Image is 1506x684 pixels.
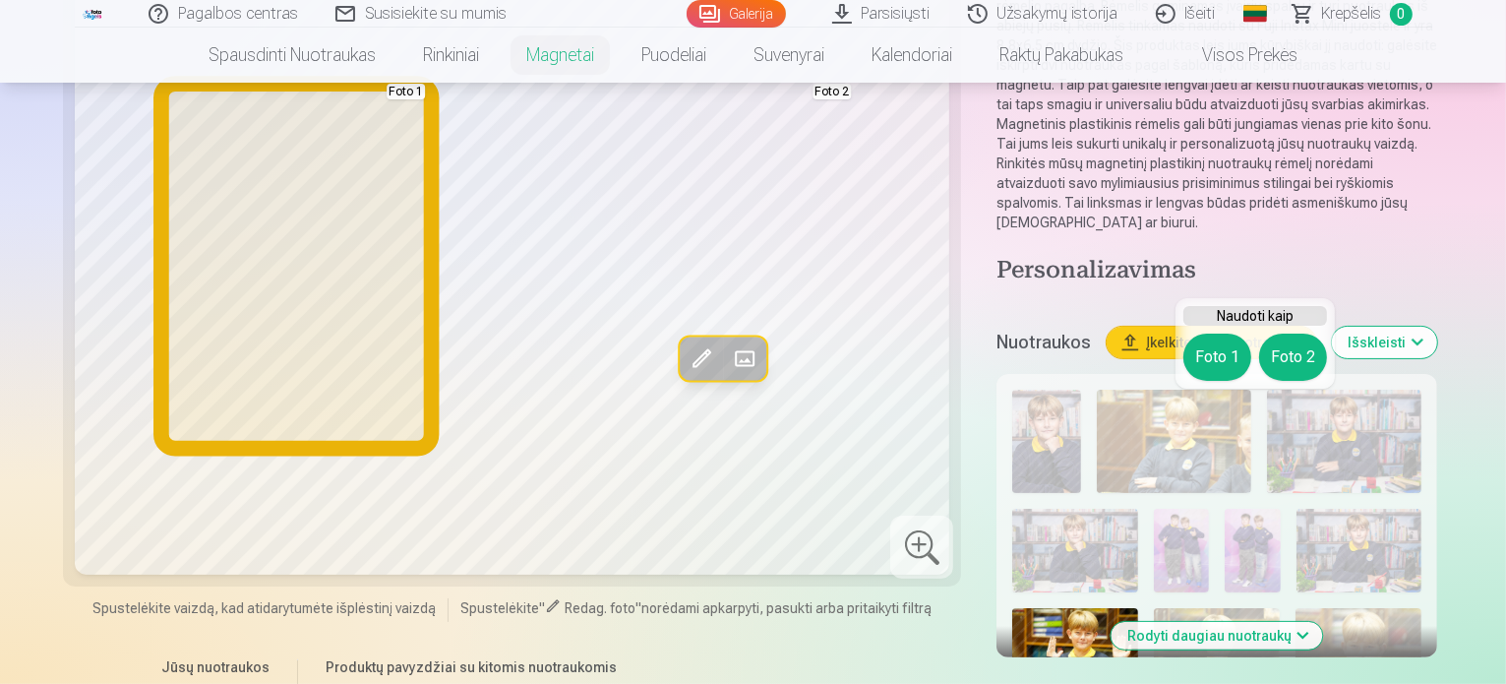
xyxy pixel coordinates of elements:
[641,600,932,616] span: norėdami apkarpyti, pasukti arba pritaikyti filtrą
[730,28,848,83] a: Suvenyrai
[318,657,864,677] h6: Produktų pavyzdžiai su kitomis nuotraukomis
[1147,28,1321,83] a: Visos prekės
[92,598,436,618] span: Spustelėkite vaizdą, kad atidarytumėte išplėstinį vaizdą
[460,600,539,616] span: Spustelėkite
[83,8,104,20] img: /fa2
[399,28,503,83] a: Rinkiniai
[976,28,1147,83] a: Raktų pakabukas
[503,28,618,83] a: Magnetai
[618,28,730,83] a: Puodeliai
[1259,334,1327,381] button: Foto 2
[1183,306,1327,326] h6: Naudoti kaip
[848,28,976,83] a: Kalendoriai
[185,28,399,83] a: Spausdinti nuotraukas
[996,329,1091,356] h5: Nuotraukos
[565,600,635,616] span: Redag. foto
[996,256,1437,287] h4: Personalizavimas
[1322,2,1382,26] span: Krepšelis
[161,657,270,677] h6: Jūsų nuotraukos
[1183,334,1251,381] button: Foto 1
[1390,3,1413,26] span: 0
[1112,622,1323,650] button: Rodyti daugiau nuotraukų
[539,600,545,616] span: "
[1332,327,1437,358] button: Išskleisti
[1107,327,1316,358] button: Įkelkite savo nuotraukas
[635,600,641,616] span: "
